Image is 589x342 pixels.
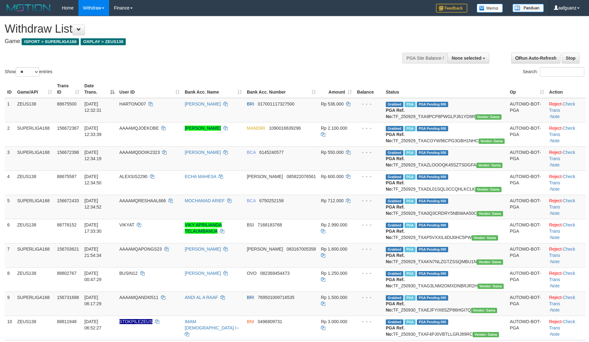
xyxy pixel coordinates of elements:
[357,173,381,180] div: - - -
[386,295,403,301] span: Grabbed
[549,247,562,252] a: Reject
[507,80,546,98] th: Op: activate to sort column ascending
[477,4,503,13] img: Button%20Memo.svg
[477,211,503,216] span: Vendor URL: https://trx31.1velocity.biz
[405,295,416,301] span: Marked by aafromsomean
[185,295,218,300] a: ANDI AL A RAAF
[357,270,381,276] div: - - -
[547,98,586,122] td: · ·
[417,174,448,180] span: PGA Pending
[15,291,55,316] td: SUPERLIGA168
[386,271,403,276] span: Grabbed
[383,122,507,146] td: TF_250929_TXACOYW96CPG3GBH1NHC
[386,150,403,155] span: Grabbed
[185,198,225,203] a: MOCHAMAD ARIEF
[507,219,546,243] td: AUTOWD-BOT-PGA
[507,122,546,146] td: AUTOWD-BOT-PGA
[247,126,265,131] span: MANDIRI
[386,126,403,131] span: Grabbed
[119,126,159,131] span: AAAAMQJOEKOBE
[119,319,153,324] span: Nama rekening ada tanda titik/strip, harap diedit
[417,102,448,107] span: PGA Pending
[318,80,354,98] th: Amount: activate to sort column ascending
[5,195,15,219] td: 5
[57,174,77,179] span: 88675587
[5,80,15,98] th: ID
[549,101,575,113] a: Check Trans
[257,222,282,227] span: Copy 7168183768 to clipboard
[258,101,294,106] span: Copy 017001117327500 to clipboard
[354,80,383,98] th: Balance
[417,150,448,155] span: PGA Pending
[119,247,162,252] span: AAAAMQAPONGS23
[247,174,283,179] span: [PERSON_NAME]
[57,247,79,252] span: 156703621
[550,138,560,143] a: Note
[321,126,347,131] span: Rp 2.100.000
[247,150,256,155] span: BCA
[507,146,546,171] td: AUTOWD-BOT-PGA
[475,187,501,192] span: Vendor URL: https://trx31.1velocity.biz
[386,223,403,228] span: Grabbed
[507,267,546,291] td: AUTOWD-BOT-PGA
[383,146,507,171] td: TF_250929_TXAZLOOOQK45SZTSDGFA
[386,229,405,240] b: PGA Ref. No:
[259,198,284,203] span: Copy 6750252158 to clipboard
[185,150,221,155] a: [PERSON_NAME]
[5,291,15,316] td: 9
[5,171,15,195] td: 4
[507,195,546,219] td: AUTOWD-BOT-PGA
[383,267,507,291] td: TF_250930_TXAG3LNM2OMXDNBRJR2H
[550,114,560,119] a: Note
[386,102,403,107] span: Grabbed
[321,271,347,276] span: Rp 1.250.000
[386,277,405,288] b: PGA Ref. No:
[321,174,343,179] span: Rp 600.000
[119,271,138,276] span: BUSIN12
[357,318,381,325] div: - - -
[258,295,294,300] span: Copy 769501009716535 to clipboard
[84,198,102,209] span: [DATE] 12:34:52
[549,174,575,185] a: Check Trans
[357,149,381,155] div: - - -
[15,146,55,171] td: SUPERLIGA168
[15,195,55,219] td: SUPERLIGA168
[405,247,416,252] span: Marked by aafchhiseyha
[57,319,77,324] span: 88811948
[185,222,222,234] a: VIKY APRILIANDA TELAUMBANUA
[84,174,102,185] span: [DATE] 12:34:50
[547,122,586,146] td: · ·
[357,101,381,107] div: - - -
[247,295,254,300] span: BRI
[547,80,586,98] th: Action
[405,319,416,325] span: Marked by aafsreyleap
[386,108,405,119] b: PGA Ref. No:
[5,243,15,267] td: 7
[15,122,55,146] td: SUPERLIGA168
[15,98,55,122] td: ZEUS138
[405,271,416,276] span: Marked by aafsreyleap
[549,222,562,227] a: Reject
[507,171,546,195] td: AUTOWD-BOT-PGA
[473,332,499,337] span: Vendor URL: https://trx31.1velocity.biz
[357,246,381,252] div: - - -
[549,222,575,234] a: Check Trans
[507,316,546,340] td: AUTOWD-BOT-PGA
[512,4,544,12] img: panduan.png
[386,325,405,337] b: PGA Ref. No:
[57,271,77,276] span: 88802767
[5,122,15,146] td: 2
[549,198,562,203] a: Reject
[405,223,416,228] span: Marked by aafchomsokheang
[321,222,347,227] span: Rp 2.990.000
[547,219,586,243] td: · ·
[269,126,301,131] span: Copy 1090016639296 to clipboard
[57,101,77,106] span: 88675500
[475,114,501,120] span: Vendor URL: https://trx31.1velocity.biz
[549,295,562,300] a: Reject
[247,101,254,106] span: BRI
[383,195,507,219] td: TF_250929_TXA0Q3CRDRY5NBWAA50C
[15,171,55,195] td: ZEUS138
[549,150,562,155] a: Reject
[550,235,560,240] a: Note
